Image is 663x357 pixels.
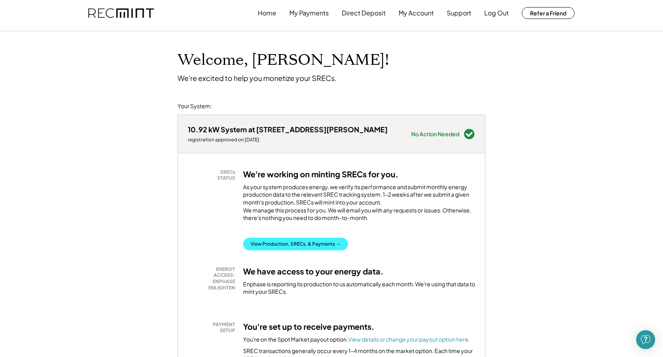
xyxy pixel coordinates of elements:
[178,102,212,110] div: Your System:
[178,73,337,83] div: We're excited to help you monetize your SRECs.
[522,7,575,19] button: Refer a Friend
[243,183,475,226] div: As your system produces energy, we verify its performance and submit monthly energy production da...
[258,5,276,21] button: Home
[192,321,235,334] div: PAYMENT SETUP
[348,336,470,343] a: View details or change your payout option here.
[411,131,459,137] div: No Action Needed
[243,266,384,276] h3: We have access to your energy data.
[289,5,329,21] button: My Payments
[484,5,509,21] button: Log Out
[192,169,235,181] div: SRECs STATUS
[447,5,471,21] button: Support
[178,51,389,70] h1: Welcome, [PERSON_NAME]!
[399,5,434,21] button: My Account
[636,330,655,349] div: Open Intercom Messenger
[342,5,386,21] button: Direct Deposit
[243,280,475,296] div: Enphase is reporting its production to us automatically each month. We're using that data to mint...
[243,336,470,344] div: You're on the Spot Market payout option.
[188,137,388,143] div: registration approved on [DATE]
[243,238,348,250] button: View Production, SRECs, & Payments →
[192,266,235,291] div: ENERGY ACCESS: ENPHASE ENLIGHTEN
[188,125,388,134] div: 10.92 kW System at [STREET_ADDRESS][PERSON_NAME]
[243,321,375,332] h3: You're set up to receive payments.
[88,8,154,18] img: recmint-logotype%403x.png
[243,169,399,179] h3: We're working on minting SRECs for you.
